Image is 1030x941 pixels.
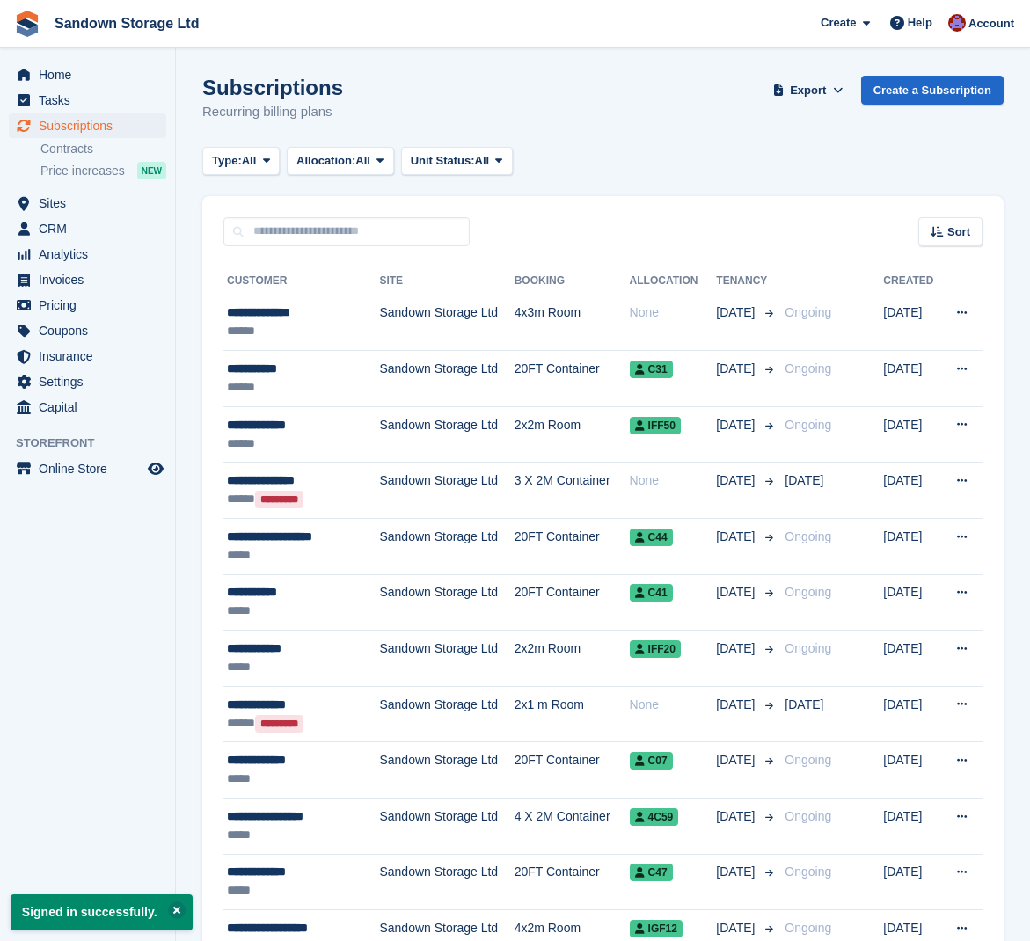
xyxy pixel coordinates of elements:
td: 20FT Container [515,854,630,910]
span: IGF12 [630,920,683,937]
span: Invoices [39,267,144,292]
span: [DATE] [716,303,758,322]
td: [DATE] [883,295,940,351]
span: Ongoing [785,418,831,432]
a: menu [9,62,166,87]
span: [DATE] [785,697,823,711]
span: [DATE] [716,919,758,937]
span: Ongoing [785,585,831,599]
span: [DATE] [716,751,758,770]
td: Sandown Storage Ltd [379,799,514,855]
span: Sort [947,223,970,241]
td: Sandown Storage Ltd [379,854,514,910]
th: Customer [223,267,379,295]
span: [DATE] [716,639,758,658]
button: Export [770,76,847,105]
td: [DATE] [883,574,940,631]
span: 4C59 [630,808,679,826]
span: C07 [630,752,673,770]
span: Ongoing [785,641,831,655]
th: Created [883,267,940,295]
a: Sandown Storage Ltd [47,9,206,38]
th: Tenancy [716,267,778,295]
td: [DATE] [883,351,940,407]
span: Account [968,15,1014,33]
td: [DATE] [883,463,940,519]
span: Ongoing [785,305,831,319]
th: Booking [515,267,630,295]
td: 20FT Container [515,574,630,631]
td: [DATE] [883,519,940,575]
th: Site [379,267,514,295]
span: All [242,152,257,170]
td: [DATE] [883,799,940,855]
div: NEW [137,162,166,179]
span: IFF20 [630,640,681,658]
a: menu [9,369,166,394]
span: C41 [630,584,673,602]
a: menu [9,191,166,215]
span: Help [908,14,932,32]
span: [DATE] [716,696,758,714]
p: Recurring billing plans [202,102,343,122]
td: 20FT Container [515,519,630,575]
span: Unit Status: [411,152,475,170]
a: menu [9,344,166,368]
td: Sandown Storage Ltd [379,406,514,463]
span: Ongoing [785,864,831,879]
a: menu [9,267,166,292]
span: [DATE] [716,807,758,826]
span: Sites [39,191,144,215]
a: Create a Subscription [861,76,1004,105]
a: menu [9,113,166,138]
span: C44 [630,529,673,546]
span: [DATE] [716,471,758,490]
span: [DATE] [716,583,758,602]
td: [DATE] [883,742,940,799]
td: Sandown Storage Ltd [379,519,514,575]
button: Unit Status: All [401,147,513,176]
h1: Subscriptions [202,76,343,99]
span: Type: [212,152,242,170]
span: Ongoing [785,921,831,935]
div: None [630,696,717,714]
p: Signed in successfully. [11,894,193,930]
td: 2x1 m Room [515,686,630,742]
span: [DATE] [716,416,758,434]
span: Ongoing [785,753,831,767]
th: Allocation [630,267,717,295]
span: CRM [39,216,144,241]
div: None [630,303,717,322]
span: C31 [630,361,673,378]
a: Contracts [40,141,166,157]
a: menu [9,293,166,317]
td: [DATE] [883,406,940,463]
td: Sandown Storage Ltd [379,574,514,631]
td: Sandown Storage Ltd [379,686,514,742]
span: All [475,152,490,170]
a: Price increases NEW [40,161,166,180]
span: Storefront [16,434,175,452]
td: Sandown Storage Ltd [379,295,514,351]
td: 4 X 2M Container [515,799,630,855]
span: [DATE] [716,863,758,881]
button: Allocation: All [287,147,394,176]
td: 20FT Container [515,742,630,799]
td: 2x2m Room [515,631,630,687]
div: None [630,471,717,490]
span: [DATE] [716,528,758,546]
span: Capital [39,395,144,419]
span: Export [790,82,826,99]
td: Sandown Storage Ltd [379,631,514,687]
span: Coupons [39,318,144,343]
span: Price increases [40,163,125,179]
td: [DATE] [883,854,940,910]
span: Home [39,62,144,87]
td: Sandown Storage Ltd [379,463,514,519]
span: Online Store [39,456,144,481]
td: Sandown Storage Ltd [379,351,514,407]
span: Allocation: [296,152,355,170]
span: [DATE] [785,473,823,487]
span: Pricing [39,293,144,317]
td: Sandown Storage Ltd [379,742,514,799]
